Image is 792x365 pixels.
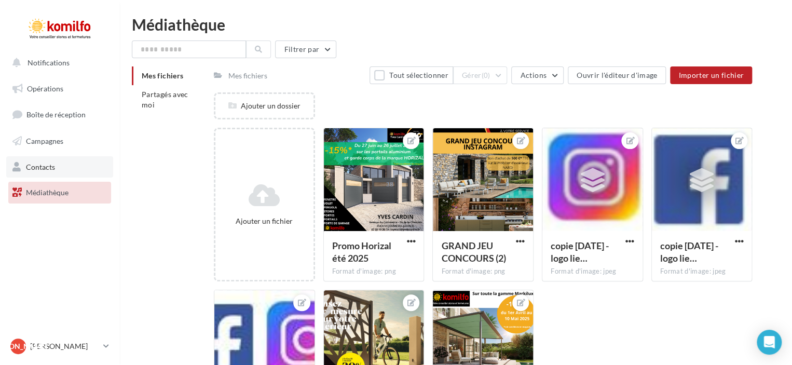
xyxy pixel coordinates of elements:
[441,267,525,276] div: Format d'image: png
[26,188,69,197] span: Médiathèque
[132,17,780,32] div: Médiathèque
[6,78,113,100] a: Opérations
[275,40,336,58] button: Filtrer par
[568,66,666,84] button: Ouvrir l'éditeur d'image
[6,182,113,204] a: Médiathèque
[453,66,508,84] button: Gérer(0)
[670,66,752,84] button: Importer un fichier
[26,110,86,119] span: Boîte de réception
[678,71,744,79] span: Importer un fichier
[441,240,506,264] span: GRAND JEU CONCOURS (2)
[660,267,744,276] div: Format d'image: jpeg
[142,71,183,80] span: Mes fichiers
[660,240,718,264] span: copie 02-06-2025 - logo lien facebook instagram
[332,240,391,264] span: Promo Horizal été 2025
[370,66,453,84] button: Tout sélectionner
[511,66,563,84] button: Actions
[27,84,63,93] span: Opérations
[28,58,70,67] span: Notifications
[332,267,416,276] div: Format d'image: png
[215,101,313,111] div: Ajouter un dossier
[26,162,55,171] span: Contacts
[228,71,267,81] div: Mes fichiers
[6,52,109,74] button: Notifications
[6,103,113,126] a: Boîte de réception
[757,330,782,355] div: Open Intercom Messenger
[142,90,188,109] span: Partagés avec moi
[520,71,546,79] span: Actions
[6,156,113,178] a: Contacts
[482,71,490,79] span: (0)
[30,341,99,352] p: [PERSON_NAME]
[6,130,113,152] a: Campagnes
[26,137,63,145] span: Campagnes
[220,216,309,226] div: Ajouter un fichier
[551,267,634,276] div: Format d'image: jpeg
[8,336,111,356] a: [PERSON_NAME] [PERSON_NAME]
[551,240,609,264] span: copie 02-06-2025 - logo lien facebook instagram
